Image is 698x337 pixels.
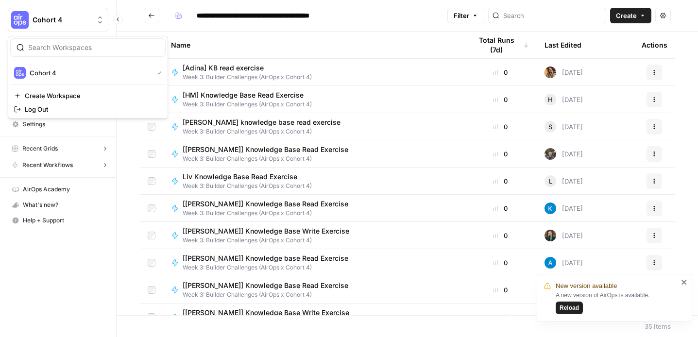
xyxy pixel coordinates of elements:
[472,176,529,186] div: 0
[183,236,357,245] span: Week 3: Builder Challenges (AirOps x Cohort 4)
[23,216,104,225] span: Help + Support
[171,253,456,272] a: [[PERSON_NAME]] Knowledge base Read ExerciseWeek 3: Builder Challenges (AirOps x Cohort 4)
[30,68,149,78] span: Cohort 4
[171,118,456,136] a: [PERSON_NAME] knowledge base read exerciseWeek 3: Builder Challenges (AirOps x Cohort 4)
[545,148,556,160] img: maow1e9ocotky9esmvpk8ol9rk58
[8,182,108,197] a: AirOps Academy
[8,213,108,228] button: Help + Support
[183,290,356,299] span: Week 3: Builder Challenges (AirOps x Cohort 4)
[14,67,26,79] img: Cohort 4 Logo
[171,63,456,82] a: [Adina] KB read exerciseWeek 3: Builder Challenges (AirOps x Cohort 4)
[545,32,581,58] div: Last Edited
[183,281,348,290] span: [[PERSON_NAME]] Knowledge Base Read Exercise
[545,202,583,214] div: [DATE]
[23,120,104,129] span: Settings
[472,67,529,77] div: 0
[183,63,304,73] span: [Adina] KB read exercise
[545,230,556,241] img: 8l8wy5ru1t5n3374pmytn8q03ha1
[472,122,529,132] div: 0
[171,145,456,163] a: [[PERSON_NAME]] Knowledge Base Read ExerciseWeek 3: Builder Challenges (AirOps x Cohort 4)
[545,230,583,241] div: [DATE]
[8,197,108,213] button: What's new?
[548,95,553,104] span: H
[472,258,529,268] div: 0
[183,226,349,236] span: [[PERSON_NAME]] Knowledge Base Write Exercise
[183,127,348,136] span: Week 3: Builder Challenges (AirOps x Cohort 4)
[33,15,91,25] span: Cohort 4
[183,172,304,182] span: Liv Knowledge Base Read Exercise
[23,185,104,194] span: AirOps Academy
[8,198,108,212] div: What's new?
[545,94,583,105] div: [DATE]
[183,73,312,82] span: Week 3: Builder Challenges (AirOps x Cohort 4)
[472,231,529,240] div: 0
[556,302,583,314] button: Reload
[183,308,349,318] span: [[PERSON_NAME]] Knowledge Base Write Exercise
[472,312,529,322] div: 0
[171,199,456,218] a: [[PERSON_NAME]] Knowledge Base Read ExerciseWeek 3: Builder Challenges (AirOps x Cohort 4)
[545,121,583,133] div: [DATE]
[171,32,456,58] div: Name
[28,43,159,52] input: Search Workspaces
[616,11,637,20] span: Create
[12,144,108,153] button: Recent Grids
[545,67,556,78] img: ig4q4k97gip0ni4l5m9zkcyfayaz
[610,8,651,23] button: Create
[642,32,667,58] div: Actions
[25,104,158,114] span: Log Out
[183,145,348,154] span: [[PERSON_NAME]] Knowledge Base Read Exercise
[183,118,340,127] span: [PERSON_NAME] knowledge base read exercise
[545,67,583,78] div: [DATE]
[447,8,484,23] button: Filter
[560,303,579,312] span: Reload
[545,257,556,269] img: o3cqybgnmipr355j8nz4zpq1mc6x
[171,281,456,299] a: [[PERSON_NAME]] Knowledge Base Read ExerciseWeek 3: Builder Challenges (AirOps x Cohort 4)
[171,308,456,326] a: [[PERSON_NAME]] Knowledge Base Write ExerciseWeek 3: Builder Challenges (AirOps x Cohort 4)
[472,95,529,104] div: 0
[171,226,456,245] a: [[PERSON_NAME]] Knowledge Base Write ExerciseWeek 3: Builder Challenges (AirOps x Cohort 4)
[12,161,108,169] button: Recent Workflows
[183,100,312,109] span: Week 3: Builder Challenges (AirOps x Cohort 4)
[545,257,583,269] div: [DATE]
[556,281,617,291] span: New version available
[22,144,58,153] span: Recent Grids
[183,253,348,263] span: [[PERSON_NAME]] Knowledge base Read Exercise
[472,149,529,159] div: 0
[472,32,529,58] div: Total Runs (7d)
[10,102,166,116] a: Log Out
[10,89,166,102] a: Create Workspace
[183,199,348,209] span: [[PERSON_NAME]] Knowledge Base Read Exercise
[183,182,312,190] span: Week 3: Builder Challenges (AirOps x Cohort 4)
[183,209,356,218] span: Week 3: Builder Challenges (AirOps x Cohort 4)
[549,176,552,186] span: L
[454,11,469,20] span: Filter
[545,202,556,214] img: 1qz8yyhxcxooj369xy6o715b8lc4
[503,11,602,20] input: Search
[8,8,108,32] button: Workspace: Cohort 4
[645,321,671,331] div: 35 Items
[545,175,583,187] div: [DATE]
[545,148,583,160] div: [DATE]
[472,203,529,213] div: 0
[556,291,678,314] div: A new version of AirOps is available.
[472,285,529,295] div: 0
[144,8,159,23] button: Go back
[183,90,304,100] span: [HM] Knowledge Base Read Exercise
[8,117,108,132] a: Settings
[548,122,552,132] span: S
[183,263,356,272] span: Week 3: Builder Challenges (AirOps x Cohort 4)
[22,161,73,169] span: Recent Workflows
[183,154,356,163] span: Week 3: Builder Challenges (AirOps x Cohort 4)
[171,90,456,109] a: [HM] Knowledge Base Read ExerciseWeek 3: Builder Challenges (AirOps x Cohort 4)
[8,36,168,118] div: Workspace: Cohort 4
[25,91,158,101] span: Create Workspace
[11,11,29,29] img: Cohort 4 Logo
[171,172,456,190] a: Liv Knowledge Base Read ExerciseWeek 3: Builder Challenges (AirOps x Cohort 4)
[681,278,688,286] button: close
